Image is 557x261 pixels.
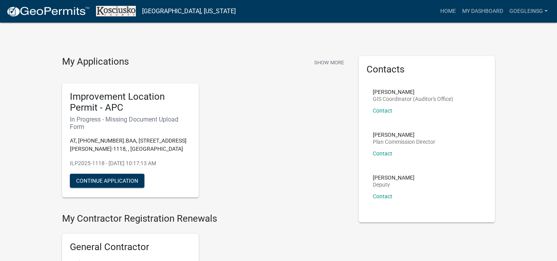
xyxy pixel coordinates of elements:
p: [PERSON_NAME] [373,132,435,138]
a: Contact [373,193,392,199]
h4: My Contractor Registration Renewals [62,213,347,224]
p: AT, [PHONE_NUMBER].BAA, [STREET_ADDRESS][PERSON_NAME]-1118, , [GEOGRAPHIC_DATA] [70,137,191,153]
a: Contact [373,108,392,114]
button: Continue Application [70,174,144,188]
p: [PERSON_NAME] [373,175,415,180]
p: Deputy [373,182,415,187]
h5: General Contractor [70,242,191,253]
h4: My Applications [62,56,129,68]
img: Kosciusko County, Indiana [96,6,136,16]
p: GIS Coordinator (Auditor's Office) [373,96,453,102]
a: Home [437,4,459,19]
p: [PERSON_NAME] [373,89,453,95]
h5: Improvement Location Permit - APC [70,91,191,114]
a: [GEOGRAPHIC_DATA], [US_STATE] [142,5,236,18]
h6: In Progress - Missing Document Upload Form [70,116,191,130]
p: Plan Commission Director [373,139,435,145]
a: GoegleinSG [506,4,551,19]
a: Contact [373,150,392,157]
a: My Dashboard [459,4,506,19]
h5: Contacts [367,64,488,75]
p: ILP2025-1118 - [DATE] 10:17:13 AM [70,159,191,168]
button: Show More [311,56,347,69]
